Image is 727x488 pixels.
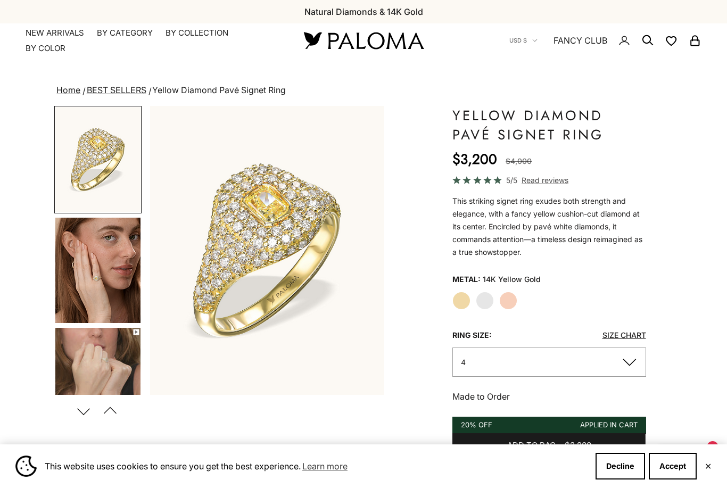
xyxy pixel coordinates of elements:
[15,456,37,477] img: Cookie banner
[55,218,141,323] img: #YellowGold #WhiteGold #RoseGold
[596,453,645,479] button: Decline
[506,174,517,186] span: 5/5
[54,327,142,434] button: Go to item 5
[580,419,638,431] div: Applied in cart
[150,106,384,395] img: #YellowGold
[506,155,532,168] compare-at-price: $4,000
[565,439,591,452] span: $3,200
[452,433,646,459] button: Add to bag-$3,200
[461,419,492,431] div: 20% Off
[26,28,278,54] nav: Primary navigation
[452,195,646,259] p: This striking signet ring exudes both strength and elegance, with a fancy yellow cushion-cut diam...
[602,330,646,340] a: Size Chart
[26,28,84,38] a: NEW ARRIVALS
[304,5,423,19] p: Natural Diamonds & 14K Gold
[45,458,587,474] span: This website uses cookies to ensure you get the best experience.
[483,271,541,287] variant-option-value: 14K Yellow Gold
[97,28,153,38] summary: By Category
[509,23,701,57] nav: Secondary navigation
[54,106,142,213] button: Go to item 1
[166,28,228,38] summary: By Collection
[649,453,697,479] button: Accept
[452,390,646,403] p: Made to Order
[26,43,65,54] summary: By Color
[461,358,466,367] span: 4
[452,148,497,170] sale-price: $3,200
[452,174,646,186] a: 5/5 Read reviews
[55,328,141,433] img: #YellowGold #WhiteGold #RoseGold
[705,463,712,469] button: Close
[87,85,146,95] a: BEST SELLERS
[452,106,646,144] h1: Yellow Diamond Pavé Signet Ring
[452,327,492,343] legend: Ring size:
[54,217,142,324] button: Go to item 4
[56,85,80,95] a: Home
[509,36,527,45] span: USD $
[152,85,286,95] span: Yellow Diamond Pavé Signet Ring
[301,458,349,474] a: Learn more
[150,106,384,395] div: Item 1 of 14
[553,34,607,47] a: FANCY CLUB
[54,83,672,98] nav: breadcrumbs
[509,36,538,45] button: USD $
[507,439,556,452] span: Add to bag
[55,107,141,212] img: #YellowGold
[522,174,568,186] span: Read reviews
[452,348,646,377] button: 4
[452,271,481,287] legend: Metal:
